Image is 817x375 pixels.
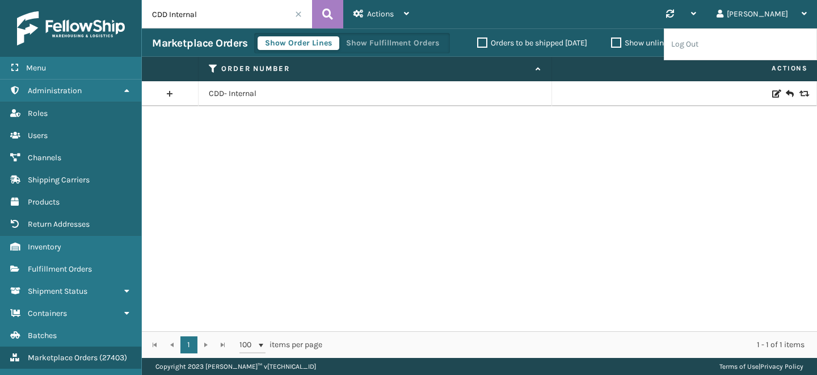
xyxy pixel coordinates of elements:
[239,339,256,351] span: 100
[28,331,57,340] span: Batches
[28,242,61,252] span: Inventory
[611,38,701,48] label: Show unlinked orders
[28,286,87,296] span: Shipment Status
[28,153,61,163] span: Channels
[258,36,339,50] button: Show Order Lines
[799,90,806,98] i: Replace
[339,36,447,50] button: Show Fulfillment Orders
[555,59,815,78] span: Actions
[772,90,779,98] i: Edit
[17,11,125,45] img: logo
[719,363,759,370] a: Terms of Use
[28,219,90,229] span: Return Addresses
[152,36,247,50] h3: Marketplace Orders
[477,38,587,48] label: Orders to be shipped [DATE]
[719,358,803,375] div: |
[28,175,90,185] span: Shipping Carriers
[155,358,316,375] p: Copyright 2023 [PERSON_NAME]™ v [TECHNICAL_ID]
[26,63,46,73] span: Menu
[760,363,803,370] a: Privacy Policy
[28,131,48,140] span: Users
[209,88,256,99] a: CDD- Internal
[180,336,197,353] a: 1
[221,64,530,74] label: Order Number
[28,86,82,95] span: Administration
[786,88,793,99] i: Create Return Label
[338,339,805,351] div: 1 - 1 of 1 items
[367,9,394,19] span: Actions
[28,197,60,207] span: Products
[239,336,322,353] span: items per page
[99,353,127,363] span: ( 27403 )
[664,29,816,60] li: Log Out
[28,309,67,318] span: Containers
[28,264,92,274] span: Fulfillment Orders
[28,109,48,118] span: Roles
[28,353,98,363] span: Marketplace Orders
